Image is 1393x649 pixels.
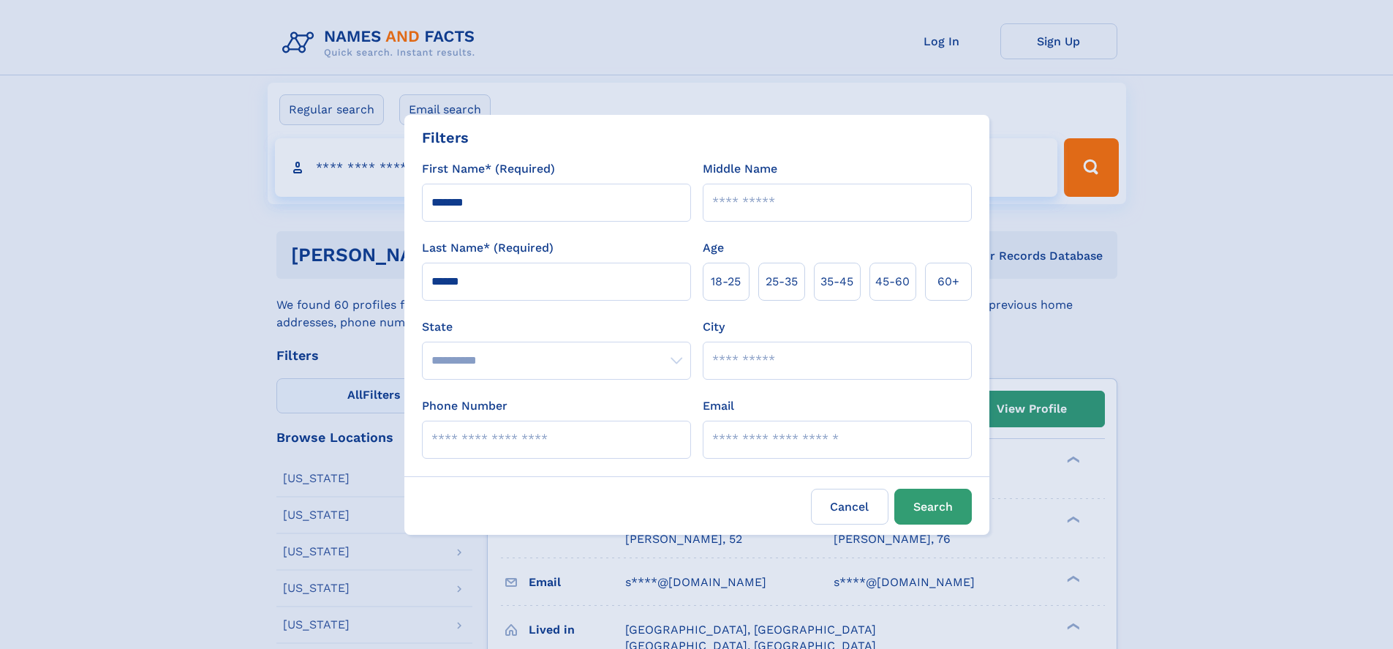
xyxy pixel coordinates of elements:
[703,160,777,178] label: Middle Name
[422,160,555,178] label: First Name* (Required)
[422,239,554,257] label: Last Name* (Required)
[894,489,972,525] button: Search
[703,397,734,415] label: Email
[937,273,959,290] span: 60+
[711,273,741,290] span: 18‑25
[875,273,910,290] span: 45‑60
[766,273,798,290] span: 25‑35
[422,127,469,149] div: Filters
[422,318,691,336] label: State
[703,318,725,336] label: City
[811,489,888,525] label: Cancel
[820,273,853,290] span: 35‑45
[422,397,507,415] label: Phone Number
[703,239,724,257] label: Age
